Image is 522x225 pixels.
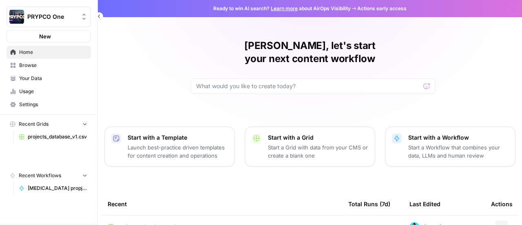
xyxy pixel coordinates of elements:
[357,5,407,12] span: Actions early access
[28,185,87,192] span: [MEDICAL_DATA] propjects enhancement
[19,62,87,69] span: Browse
[408,134,509,142] p: Start with a Workflow
[19,172,61,179] span: Recent Workflows
[271,5,298,11] a: Learn more
[7,30,91,42] button: New
[104,127,235,167] button: Start with a TemplateLaunch best-practice driven templates for content creation and operations
[7,118,91,130] button: Recent Grids
[39,32,51,40] span: New
[188,39,432,65] h1: [PERSON_NAME], let's start your next content workflow
[9,9,24,24] img: PRYPCO One Logo
[491,193,513,215] div: Actions
[385,127,515,167] button: Start with a WorkflowStart a Workflow that combines your data, LLMs and human review
[7,169,91,182] button: Recent Workflows
[268,134,368,142] p: Start with a Grid
[348,193,390,215] div: Total Runs (7d)
[7,85,91,98] a: Usage
[409,193,440,215] div: Last Edited
[108,193,335,215] div: Recent
[19,49,87,56] span: Home
[7,98,91,111] a: Settings
[19,88,87,95] span: Usage
[7,7,91,27] button: Workspace: PRYPCO One
[19,75,87,82] span: Your Data
[196,82,420,90] input: What would you like to create today?
[28,133,87,140] span: projects_database_v1.csv
[213,5,351,12] span: Ready to win AI search? about AirOps Visibility
[19,120,49,128] span: Recent Grids
[27,13,77,21] span: PRYPCO One
[268,143,368,160] p: Start a Grid with data from your CMS or create a blank one
[7,72,91,85] a: Your Data
[7,59,91,72] a: Browse
[408,143,509,160] p: Start a Workflow that combines your data, LLMs and human review
[15,130,91,143] a: projects_database_v1.csv
[15,182,91,195] a: [MEDICAL_DATA] propjects enhancement
[7,46,91,59] a: Home
[245,127,375,167] button: Start with a GridStart a Grid with data from your CMS or create a blank one
[128,143,228,160] p: Launch best-practice driven templates for content creation and operations
[128,134,228,142] p: Start with a Template
[19,101,87,108] span: Settings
